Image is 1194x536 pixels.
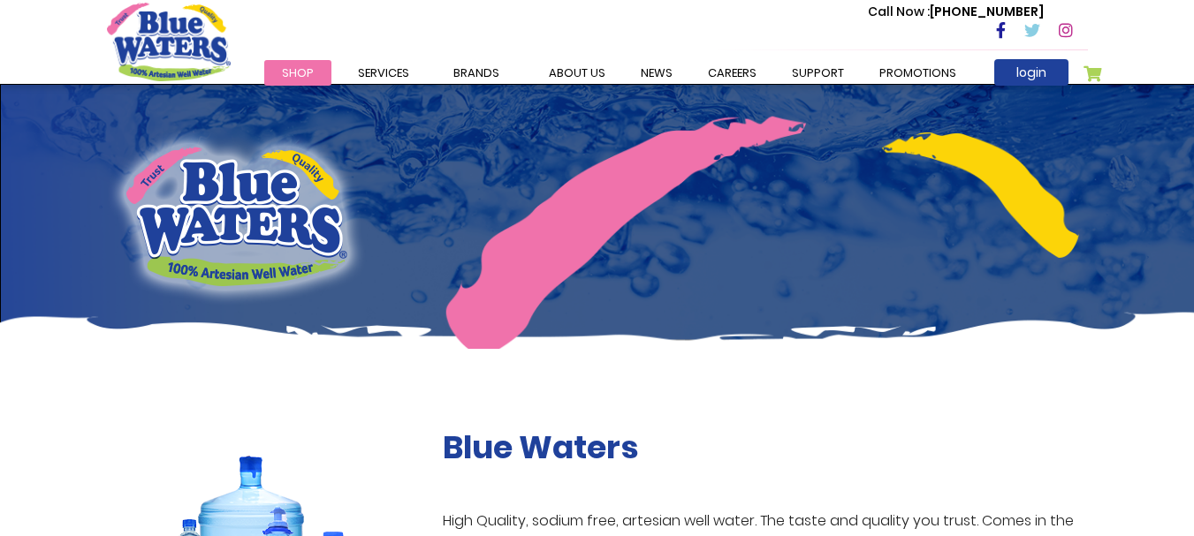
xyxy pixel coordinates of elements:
h2: Blue Waters [443,428,1088,466]
span: Brands [453,64,499,81]
p: [PHONE_NUMBER] [868,3,1044,21]
a: Services [340,60,427,86]
span: Call Now : [868,3,930,20]
a: support [774,60,862,86]
span: Services [358,64,409,81]
a: News [623,60,690,86]
a: Promotions [862,60,974,86]
a: about us [531,60,623,86]
a: login [994,59,1069,86]
a: careers [690,60,774,86]
span: Shop [282,64,314,81]
a: store logo [107,3,231,80]
a: Brands [436,60,517,86]
a: Shop [264,60,331,86]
